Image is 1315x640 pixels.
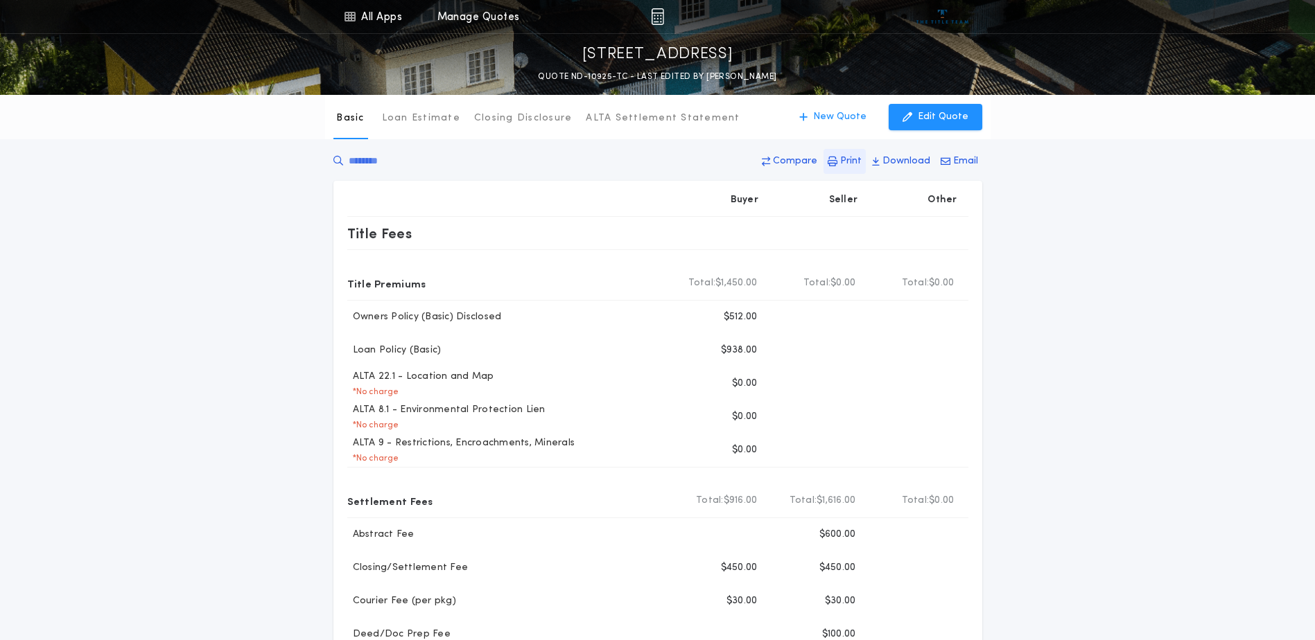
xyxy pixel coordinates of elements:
[929,494,954,508] span: $0.00
[825,594,856,608] p: $30.00
[830,276,855,290] span: $0.00
[724,494,758,508] span: $916.00
[586,112,740,125] p: ALTA Settlement Statement
[918,110,968,124] p: Edit Quote
[347,528,415,542] p: Abstract Fee
[889,104,982,130] button: Edit Quote
[724,310,758,324] p: $512.00
[474,112,573,125] p: Closing Disclosure
[731,193,758,207] p: Buyer
[347,403,546,417] p: ALTA 8.1 - Environmental Protection Lien
[347,420,399,431] p: * No charge
[538,70,776,84] p: QUOTE ND-10925-TC - LAST EDITED BY [PERSON_NAME]
[347,490,433,512] p: Settlement Fees
[882,154,930,168] p: Download
[829,193,858,207] p: Seller
[721,344,758,357] p: $938.00
[726,594,758,608] p: $30.00
[721,561,758,575] p: $450.00
[916,10,968,24] img: vs-icon
[688,276,716,290] b: Total:
[732,443,757,457] p: $0.00
[803,276,831,290] b: Total:
[347,561,469,575] p: Closing/Settlement Fee
[696,494,724,508] b: Total:
[347,436,575,450] p: ALTA 9 - Restrictions, Encroachments, Minerals
[929,276,954,290] span: $0.00
[819,528,856,542] p: $600.00
[785,104,880,130] button: New Quote
[824,149,866,174] button: Print
[813,110,866,124] p: New Quote
[347,222,412,245] p: Title Fees
[382,112,460,125] p: Loan Estimate
[347,370,494,384] p: ALTA 22.1 - Location and Map
[651,8,664,25] img: img
[928,193,957,207] p: Other
[937,149,982,174] button: Email
[347,594,456,608] p: Courier Fee (per pkg)
[819,561,856,575] p: $450.00
[347,272,426,294] p: Title Premiums
[732,410,757,424] p: $0.00
[347,310,502,324] p: Owners Policy (Basic) Disclosed
[868,149,934,174] button: Download
[715,276,757,290] span: $1,450.00
[347,344,442,357] p: Loan Policy (Basic)
[347,453,399,464] p: * No charge
[773,154,817,168] p: Compare
[817,494,855,508] span: $1,616.00
[902,494,930,508] b: Total:
[732,377,757,391] p: $0.00
[347,386,399,398] p: * No charge
[953,154,978,168] p: Email
[758,149,821,174] button: Compare
[840,154,862,168] p: Print
[336,112,364,125] p: Basic
[582,44,733,66] p: [STREET_ADDRESS]
[790,494,817,508] b: Total:
[902,276,930,290] b: Total:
